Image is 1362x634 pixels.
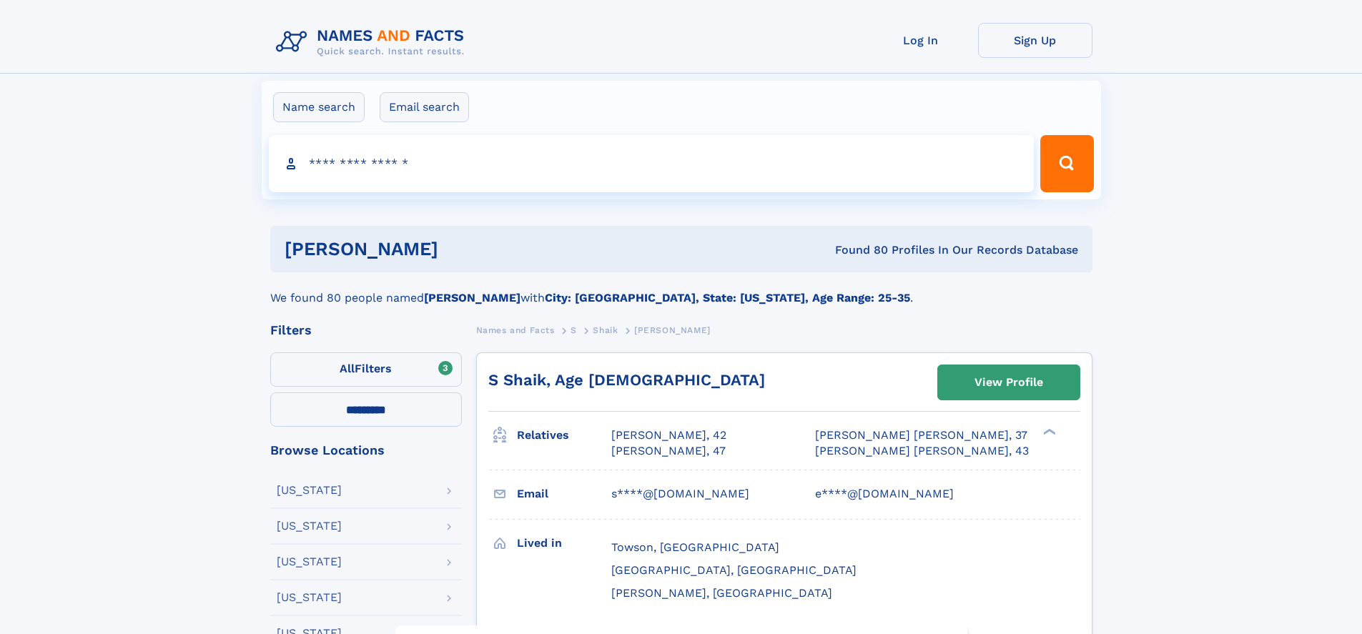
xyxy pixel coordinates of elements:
[277,520,342,532] div: [US_STATE]
[270,352,462,387] label: Filters
[424,291,520,304] b: [PERSON_NAME]
[571,321,577,339] a: S
[277,485,342,496] div: [US_STATE]
[340,362,355,375] span: All
[938,365,1080,400] a: View Profile
[269,135,1035,192] input: search input
[270,444,462,457] div: Browse Locations
[593,321,618,339] a: Shaik
[611,443,726,459] a: [PERSON_NAME], 47
[571,325,577,335] span: S
[270,324,462,337] div: Filters
[476,321,555,339] a: Names and Facts
[488,371,765,389] a: S Shaik, Age [DEMOGRAPHIC_DATA]
[270,272,1092,307] div: We found 80 people named with .
[864,23,978,58] a: Log In
[611,540,779,554] span: Towson, [GEOGRAPHIC_DATA]
[517,482,611,506] h3: Email
[636,242,1078,258] div: Found 80 Profiles In Our Records Database
[611,427,726,443] a: [PERSON_NAME], 42
[273,92,365,122] label: Name search
[974,366,1043,399] div: View Profile
[270,23,476,61] img: Logo Names and Facts
[1040,427,1057,437] div: ❯
[380,92,469,122] label: Email search
[611,586,832,600] span: [PERSON_NAME], [GEOGRAPHIC_DATA]
[815,427,1027,443] a: [PERSON_NAME] [PERSON_NAME], 37
[517,423,611,447] h3: Relatives
[277,592,342,603] div: [US_STATE]
[634,325,711,335] span: [PERSON_NAME]
[285,240,637,258] h1: [PERSON_NAME]
[277,556,342,568] div: [US_STATE]
[978,23,1092,58] a: Sign Up
[545,291,910,304] b: City: [GEOGRAPHIC_DATA], State: [US_STATE], Age Range: 25-35
[815,443,1029,459] a: [PERSON_NAME] [PERSON_NAME], 43
[593,325,618,335] span: Shaik
[611,563,857,577] span: [GEOGRAPHIC_DATA], [GEOGRAPHIC_DATA]
[517,531,611,555] h3: Lived in
[1040,135,1093,192] button: Search Button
